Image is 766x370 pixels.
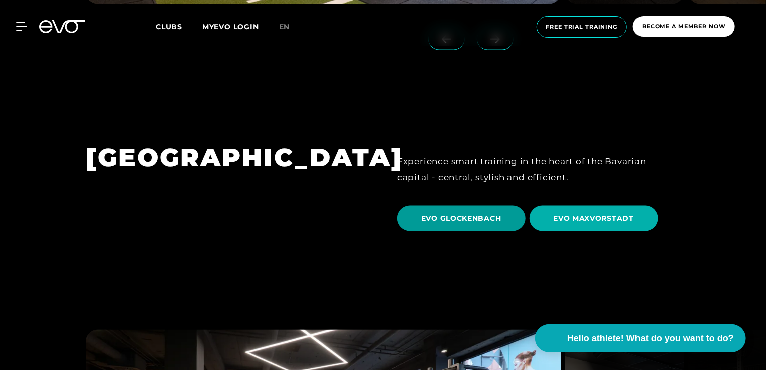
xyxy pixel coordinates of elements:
[397,153,680,186] div: Experience smart training in the heart of the Bavarian capital - central, stylish and efficient.
[86,141,369,174] h1: [GEOGRAPHIC_DATA]
[421,213,501,224] span: EVO GLOCKENBACH
[567,332,734,345] span: Hello athlete! What do you want to do?
[535,324,746,352] button: Hello athlete! What do you want to do?
[546,23,618,31] span: Free trial training
[397,198,530,239] a: EVO GLOCKENBACH
[630,16,738,38] a: Become a member now
[156,22,182,31] span: Clubs
[642,22,726,31] span: Become a member now
[534,16,630,38] a: Free trial training
[554,213,634,224] span: EVO MAXVORSTADT
[279,21,302,33] a: En
[530,198,663,239] a: EVO MAXVORSTADT
[279,22,290,31] span: En
[156,22,202,31] a: Clubs
[202,22,259,31] a: MYEVO LOGIN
